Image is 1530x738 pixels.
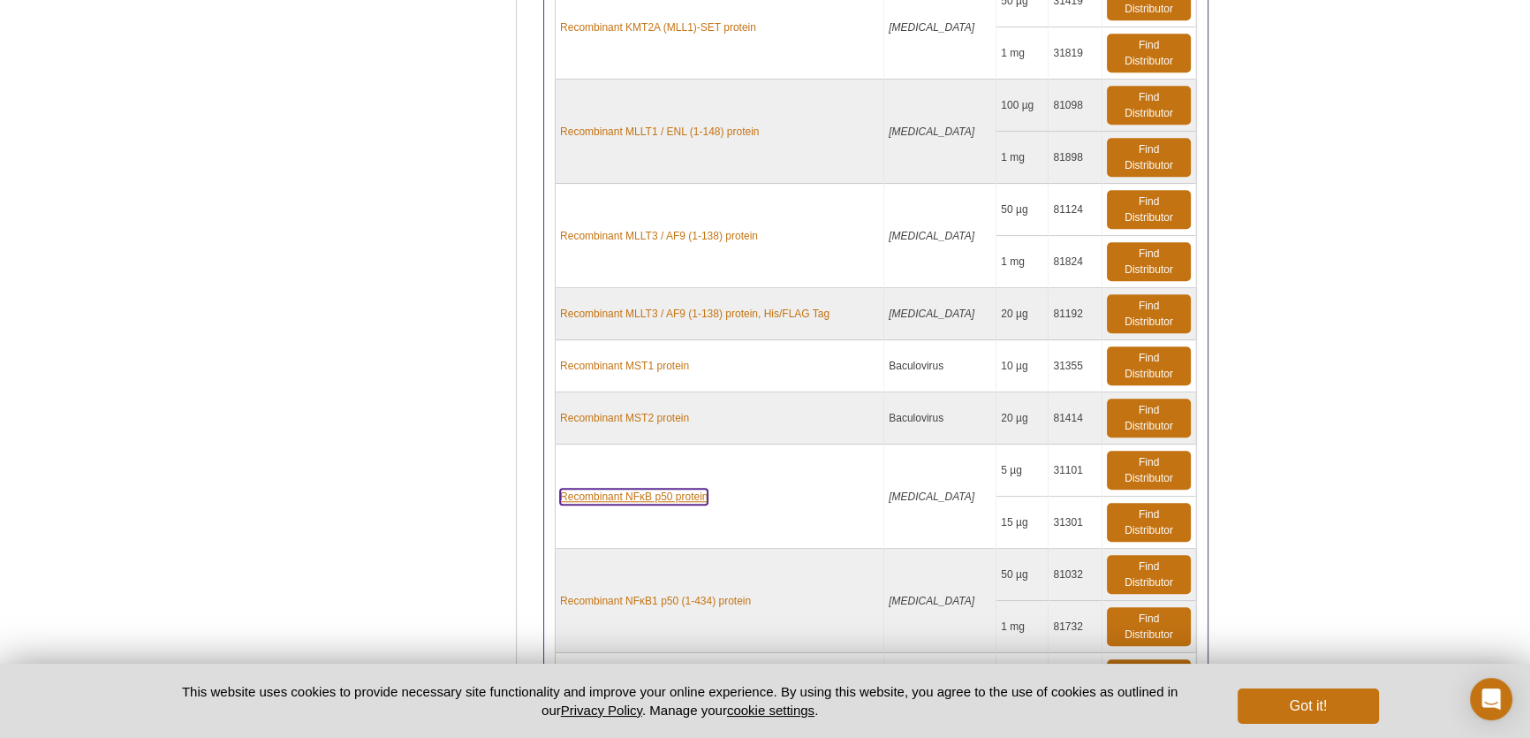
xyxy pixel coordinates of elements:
[1049,445,1102,497] td: 31101
[1049,653,1102,705] td: 31102
[1049,549,1102,601] td: 81032
[1107,659,1191,698] a: Find Distributor
[1049,497,1102,549] td: 31301
[1107,242,1191,281] a: Find Distributor
[560,124,759,140] a: Recombinant MLLT1 / ENL (1-148) protein
[1107,138,1191,177] a: Find Distributor
[1107,607,1191,646] a: Find Distributor
[560,410,689,426] a: Recombinant MST2 protein
[1107,451,1191,490] a: Find Distributor
[1049,184,1102,236] td: 81124
[996,340,1049,392] td: 10 µg
[996,288,1049,340] td: 20 µg
[1107,86,1191,125] a: Find Distributor
[560,358,689,374] a: Recombinant MST1 protein
[996,445,1049,497] td: 5 µg
[1049,80,1102,132] td: 81098
[996,601,1049,653] td: 1 mg
[1470,678,1512,720] div: Open Intercom Messenger
[560,489,708,505] a: Recombinant NFκB p50 protein
[996,497,1049,549] td: 15 µg
[560,306,829,322] a: Recombinant MLLT3 / AF9 (1-138) protein, His/FLAG Tag
[1107,346,1191,385] a: Find Distributor
[889,308,974,320] i: [MEDICAL_DATA]
[884,392,996,445] td: Baculovirus
[996,392,1049,445] td: 20 µg
[1049,340,1102,392] td: 31355
[151,682,1208,719] p: This website uses cookies to provide necessary site functionality and improve your online experie...
[1107,190,1191,229] a: Find Distributor
[1107,503,1191,542] a: Find Distributor
[560,228,758,244] a: Recombinant MLLT3 / AF9 (1-138) protein
[996,184,1049,236] td: 50 µg
[889,491,974,503] i: [MEDICAL_DATA]
[1107,34,1191,72] a: Find Distributor
[996,80,1049,132] td: 100 µg
[560,19,756,35] a: Recombinant KMT2A (MLL1)-SET protein
[996,653,1049,705] td: 5 µg
[1049,288,1102,340] td: 81192
[889,126,974,138] i: [MEDICAL_DATA]
[1049,27,1102,80] td: 31819
[1049,601,1102,653] td: 81732
[996,549,1049,601] td: 50 µg
[1049,236,1102,288] td: 81824
[1049,392,1102,445] td: 81414
[560,593,751,609] a: Recombinant NFκB1 p50 (1-434) protein
[1238,689,1379,724] button: Got it!
[1107,555,1191,594] a: Find Distributor
[889,595,974,607] i: [MEDICAL_DATA]
[884,340,996,392] td: Baculovirus
[996,236,1049,288] td: 1 mg
[996,132,1049,184] td: 1 mg
[996,27,1049,80] td: 1 mg
[561,703,642,718] a: Privacy Policy
[1049,132,1102,184] td: 81898
[889,21,974,34] i: [MEDICAL_DATA]
[727,703,814,718] button: cookie settings
[1107,399,1191,437] a: Find Distributor
[1107,294,1191,333] a: Find Distributor
[889,230,974,242] i: [MEDICAL_DATA]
